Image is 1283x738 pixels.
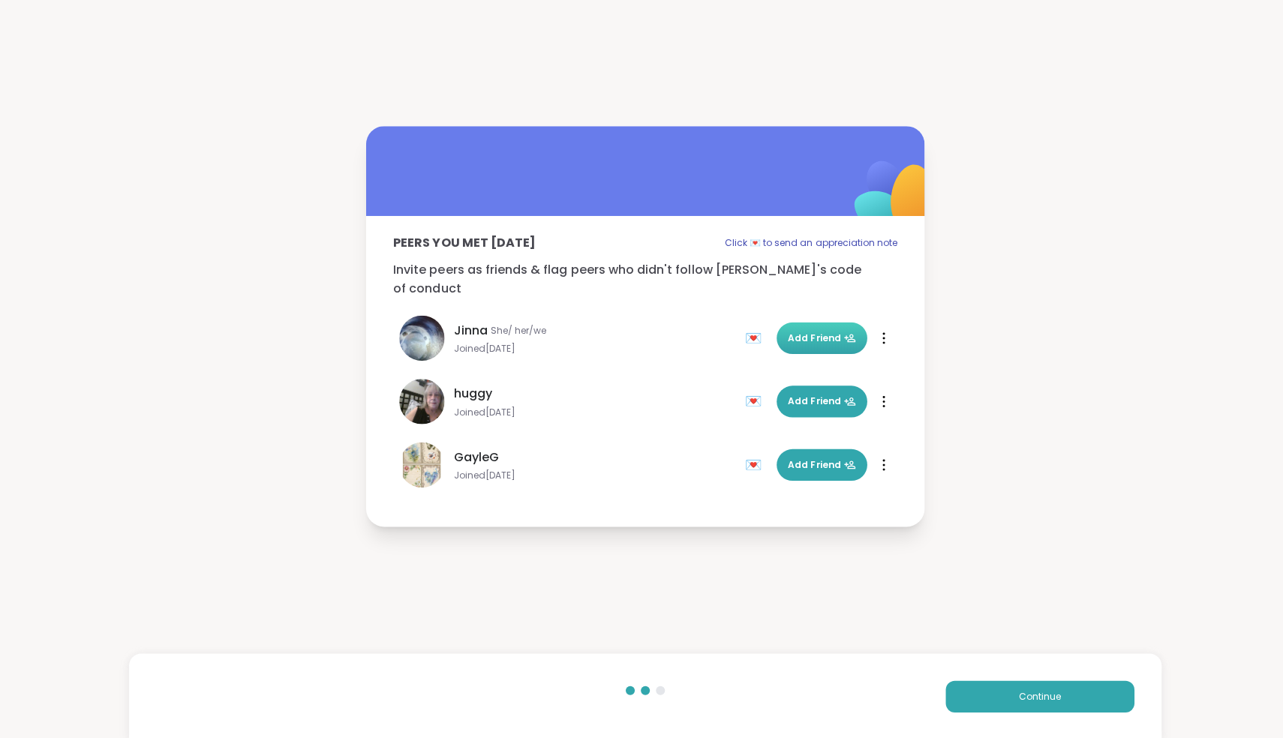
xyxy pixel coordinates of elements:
[451,343,732,355] span: Joined [DATE]
[451,406,732,418] span: Joined [DATE]
[940,679,1128,711] button: Continue
[488,325,543,337] span: She/ her/we
[741,390,763,414] div: 💌
[772,386,862,418] button: Add Friend
[391,262,892,298] p: Invite peers as friends & flag peers who didn't follow [PERSON_NAME]'s code of conduct
[397,379,442,424] img: huggy
[451,469,732,481] span: Joined [DATE]
[741,453,763,477] div: 💌
[814,124,963,273] img: ShareWell Logomark
[391,235,533,253] p: Peers you met [DATE]
[397,316,442,361] img: Jinna
[772,449,862,481] button: Add Friend
[783,395,851,409] span: Add Friend
[451,385,489,403] span: huggy
[1013,688,1055,702] span: Continue
[783,332,851,346] span: Add Friend
[397,442,442,487] img: GayleG
[783,458,851,472] span: Add Friend
[741,327,763,351] div: 💌
[772,323,862,355] button: Add Friend
[451,448,496,466] span: GayleG
[451,322,485,340] span: Jinna
[720,235,892,253] p: Click 💌 to send an appreciation note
